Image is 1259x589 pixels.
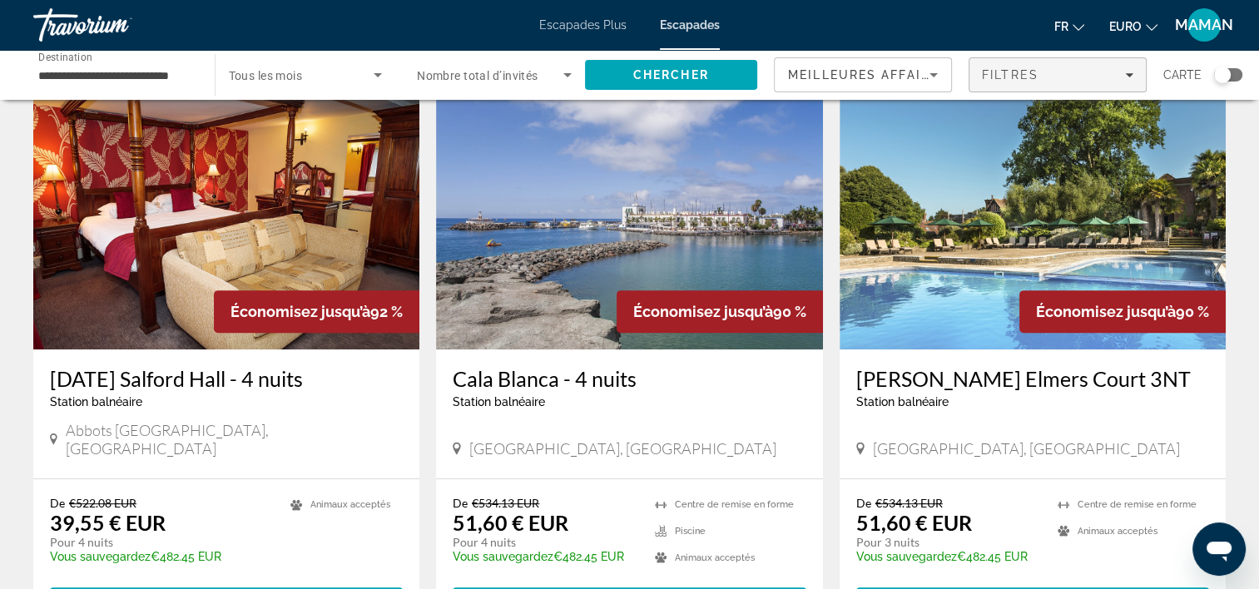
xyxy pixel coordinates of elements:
[1192,522,1246,576] iframe: Bouton de lancement de la fenêtre de messagerie
[453,535,637,550] p: Pour 4 nuits
[69,496,136,510] span: €522.08 EUR
[633,68,709,82] span: Chercher
[453,395,545,408] span: Station balnéaire
[453,550,553,563] span: Vous sauvegardez
[1182,7,1226,42] button: Menu utilisateur
[472,496,539,510] span: €534.13 EUR
[66,421,403,458] span: Abbots [GEOGRAPHIC_DATA], [GEOGRAPHIC_DATA]
[969,57,1147,92] button: Filtres
[856,395,949,408] span: Station balnéaire
[436,83,822,349] img: Cala Blanca - 4 nuits
[1054,14,1084,38] button: Changer la langue
[50,550,151,563] span: Vous sauvegardez
[675,499,794,510] span: Centre de remise en forme
[856,535,1041,550] p: Pour 3 nuits
[982,68,1038,82] span: Filtres
[660,18,720,32] a: Escapades
[585,60,758,90] button: Rechercher
[675,526,706,537] span: Piscine
[788,65,938,85] mat-select: Trier par
[453,510,568,535] font: 51,60 € EUR
[875,496,943,510] span: €534.13 EUR
[50,395,142,408] span: Station balnéaire
[50,366,403,391] a: [DATE] Salford Hall - 4 nuits
[453,496,468,510] span: De
[229,69,303,82] span: Tous les mois
[38,51,92,62] span: Destination
[33,83,419,349] img: Karma Salford Hall - 4 nuits
[856,550,957,563] span: Vous sauvegardez
[840,83,1226,349] img: Macdonald Elmers Court 3NT
[1078,499,1197,510] span: Centre de remise en forme
[1054,20,1068,33] span: Fr
[33,3,200,47] a: Travorium
[675,552,755,563] span: Animaux acceptés
[230,303,370,320] span: Économisez jusqu’à
[1078,526,1157,537] span: Animaux acceptés
[1175,17,1233,33] span: MAMAN
[633,303,773,320] span: Économisez jusqu’à
[50,535,274,550] p: Pour 4 nuits
[617,290,823,333] div: 90 %
[38,66,193,86] input: Sélectionnez la destination
[1163,63,1202,87] span: Carte
[50,510,166,535] font: 39,55 € EUR
[50,550,274,563] p: €482.45 EUR
[1109,14,1157,38] button: Changer de devise
[1019,290,1226,333] div: 90 %
[310,499,390,510] span: Animaux acceptés
[873,439,1180,458] span: [GEOGRAPHIC_DATA], [GEOGRAPHIC_DATA]
[856,550,1041,563] p: €482.45 EUR
[453,550,637,563] p: €482.45 EUR
[788,68,948,82] span: Meilleures affaires
[539,18,627,32] a: Escapades Plus
[856,510,972,535] font: 51,60 € EUR
[856,366,1209,391] a: [PERSON_NAME] Elmers Court 3NT
[214,290,419,333] div: 92 %
[417,69,538,82] span: Nombre total d’invités
[453,366,805,391] a: Cala Blanca - 4 nuits
[1036,303,1176,320] span: Économisez jusqu’à
[856,496,871,510] span: De
[50,496,65,510] span: De
[1109,20,1142,33] span: EURO
[469,439,776,458] span: [GEOGRAPHIC_DATA], [GEOGRAPHIC_DATA]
